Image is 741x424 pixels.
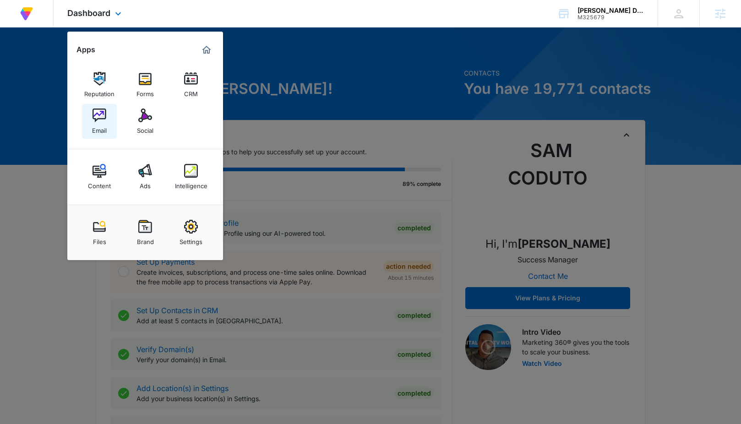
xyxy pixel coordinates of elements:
a: Intelligence [174,159,208,194]
div: Social [137,122,153,134]
a: CRM [174,67,208,102]
a: Ads [128,159,163,194]
a: Social [128,104,163,139]
div: Forms [136,86,154,98]
div: Reputation [84,86,114,98]
a: Files [82,215,117,250]
div: Content [88,178,111,190]
img: logo_orange.svg [15,15,22,22]
div: Keywords by Traffic [101,54,154,60]
div: Files [93,234,106,245]
div: Domain: [DOMAIN_NAME] [24,24,101,31]
a: Marketing 360® Dashboard [199,43,214,57]
div: Settings [180,234,202,245]
a: Email [82,104,117,139]
a: Brand [128,215,163,250]
img: tab_domain_overview_orange.svg [25,53,32,60]
div: account id [578,14,644,21]
div: v 4.0.25 [26,15,45,22]
div: Intelligence [175,178,207,190]
div: Domain Overview [35,54,82,60]
span: Dashboard [67,8,110,18]
img: tab_keywords_by_traffic_grey.svg [91,53,98,60]
a: Reputation [82,67,117,102]
div: Ads [140,178,151,190]
img: website_grey.svg [15,24,22,31]
a: Forms [128,67,163,102]
div: account name [578,7,644,14]
a: Content [82,159,117,194]
img: Volusion [18,5,35,22]
a: Settings [174,215,208,250]
div: CRM [184,86,198,98]
div: Brand [137,234,154,245]
div: Email [92,122,107,134]
h2: Apps [76,45,95,54]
